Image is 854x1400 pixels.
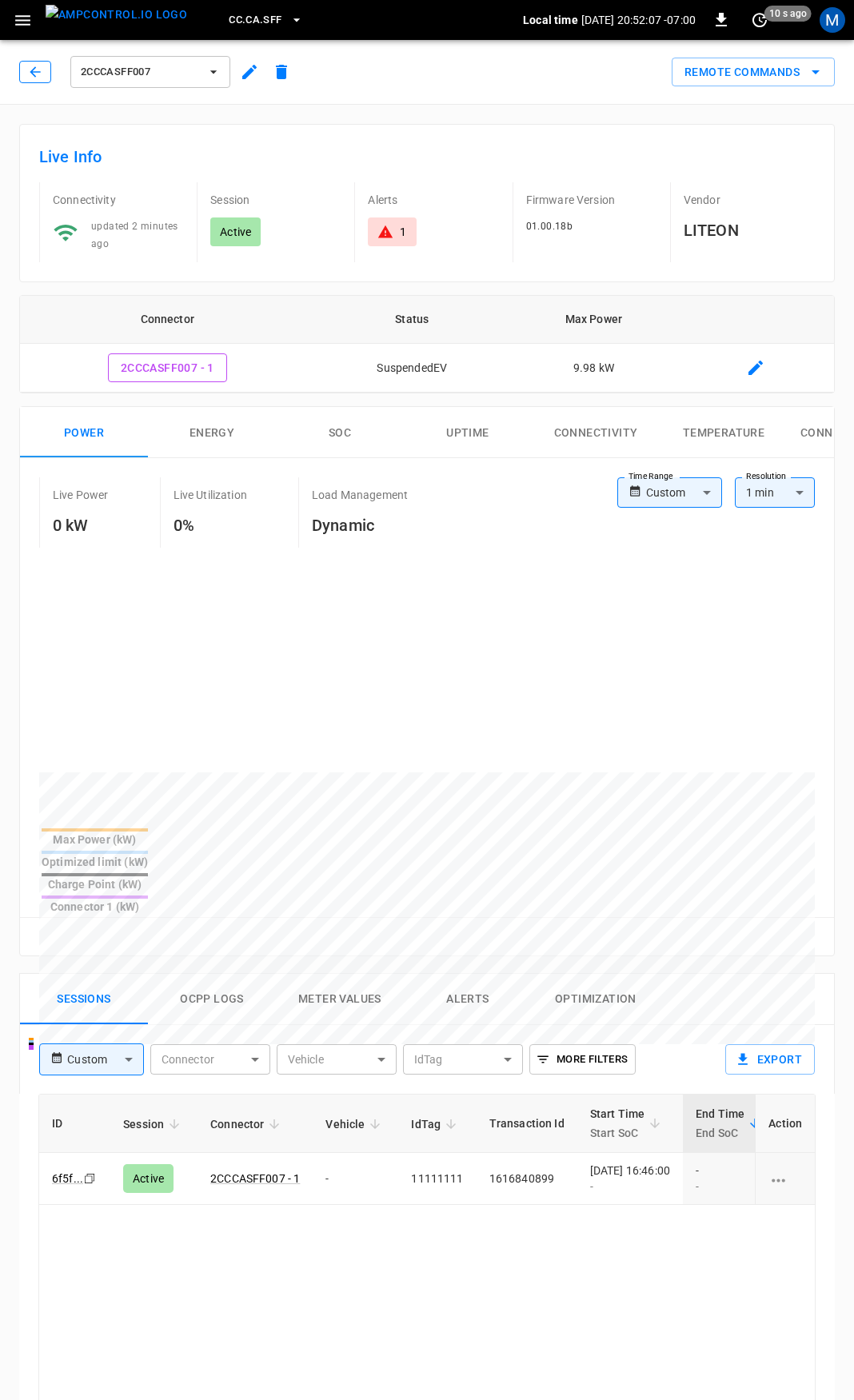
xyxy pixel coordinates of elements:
p: Start SoC [590,1123,645,1143]
span: Vehicle [325,1115,385,1134]
table: connector table [20,296,834,393]
button: Export [725,1044,815,1075]
span: 10 s ago [764,6,812,22]
p: Vendor [684,192,815,208]
button: SOC [276,407,404,458]
img: ampcontrol.io logo [46,5,187,25]
th: Connector [20,296,315,344]
button: Energy [148,407,276,458]
span: IdTag [411,1115,461,1134]
p: [DATE] 20:52:07 -07:00 [581,12,696,28]
h6: LITEON [684,217,815,243]
div: 1 min [735,477,815,508]
button: CC.CA.SFF [222,5,309,36]
span: 01.00.18b [526,221,573,232]
button: Ocpp logs [148,974,276,1025]
span: Start TimeStart SoC [590,1104,666,1143]
td: 9.98 kW [509,344,677,393]
button: 2CCCASFF007 - 1 [108,353,227,383]
button: Meter Values [276,974,404,1025]
p: Firmware Version [526,192,657,208]
p: Live Power [53,487,109,503]
th: Status [315,296,510,344]
th: Max Power [509,296,677,344]
h6: 0 kW [53,513,109,538]
div: Start Time [590,1104,645,1143]
button: Sessions [20,974,148,1025]
button: 2CCCASFF007 [70,56,230,88]
span: Connector [210,1115,285,1134]
p: Active [220,224,251,240]
th: Transaction Id [477,1095,577,1153]
button: Uptime [404,407,532,458]
p: Load Management [312,487,408,503]
button: set refresh interval [747,7,772,33]
h6: 0% [174,513,247,538]
div: End Time [696,1104,744,1143]
button: Temperature [660,407,788,458]
span: updated 2 minutes ago [91,221,178,249]
p: Live Utilization [174,487,247,503]
button: Connectivity [532,407,660,458]
div: charging session options [768,1171,802,1187]
div: Custom [67,1044,143,1075]
h6: Dynamic [312,513,408,538]
p: Local time [523,12,578,28]
div: 1 [400,224,406,240]
label: Resolution [746,470,786,483]
div: profile-icon [820,7,845,33]
div: remote commands options [672,58,835,87]
p: Session [210,192,341,208]
span: Session [123,1115,185,1134]
p: Connectivity [53,192,184,208]
label: Time Range [629,470,673,483]
h6: Live Info [39,144,815,170]
p: Alerts [368,192,499,208]
button: Remote Commands [672,58,835,87]
div: Custom [646,477,722,508]
p: End SoC [696,1123,744,1143]
button: More Filters [529,1044,636,1075]
th: Action [755,1095,815,1153]
th: ID [39,1095,110,1153]
span: 2CCCASFF007 [81,63,199,82]
span: CC.CA.SFF [229,11,281,30]
button: Alerts [404,974,532,1025]
span: End TimeEnd SoC [696,1104,765,1143]
button: Power [20,407,148,458]
button: Optimization [532,974,660,1025]
td: SuspendedEV [315,344,510,393]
